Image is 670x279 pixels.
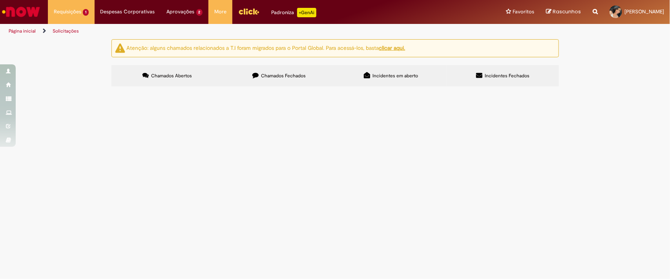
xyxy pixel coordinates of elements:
[127,44,405,51] ng-bind-html: Atenção: alguns chamados relacionados a T.I foram migrados para o Portal Global. Para acessá-los,...
[624,8,664,15] span: [PERSON_NAME]
[214,8,226,16] span: More
[553,8,581,15] span: Rascunhos
[100,8,155,16] span: Despesas Corporativas
[151,73,192,79] span: Chamados Abertos
[9,28,36,34] a: Página inicial
[238,5,259,17] img: click_logo_yellow_360x200.png
[1,4,41,20] img: ServiceNow
[53,28,79,34] a: Solicitações
[546,8,581,16] a: Rascunhos
[6,24,441,38] ul: Trilhas de página
[513,8,534,16] span: Favoritos
[83,9,89,16] span: 1
[167,8,195,16] span: Aprovações
[271,8,316,17] div: Padroniza
[196,9,203,16] span: 2
[261,73,306,79] span: Chamados Fechados
[379,44,405,51] a: clicar aqui.
[297,8,316,17] p: +GenAi
[54,8,81,16] span: Requisições
[485,73,529,79] span: Incidentes Fechados
[372,73,418,79] span: Incidentes em aberto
